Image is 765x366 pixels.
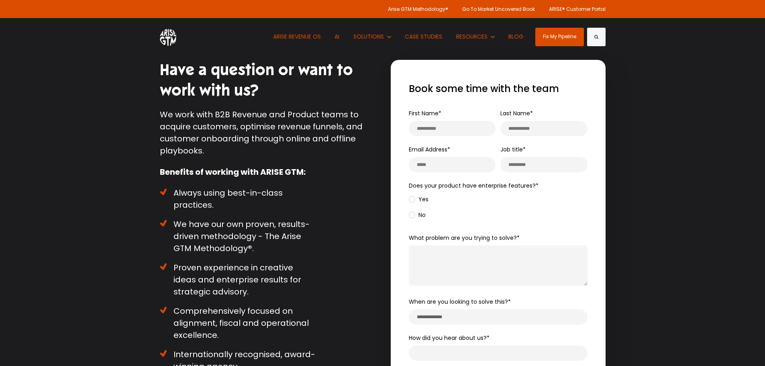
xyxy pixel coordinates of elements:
[409,234,517,242] span: What problem are you trying to solve?
[409,211,426,219] span: No
[535,28,584,46] a: Fix My Pipeline
[160,166,306,178] strong: Benefits of working with ARISE GTM:
[399,18,449,55] a: CASE STUDIES
[503,18,530,55] a: BLOG
[450,18,500,55] button: Show submenu for RESOURCES RESOURCES
[267,18,529,55] nav: Desktop navigation
[329,18,346,55] a: AI
[160,60,377,101] h2: Have a question or want to work with us?
[500,109,530,117] span: Last Name
[409,82,588,95] h3: Book some time with the team
[160,262,316,298] li: Proven experience in creative ideas and enterprise results for strategic advisory.
[160,187,316,211] li: Always using best-in-class practices.
[267,18,327,55] a: ARISE REVENUE OS
[409,109,439,117] span: First Name
[409,298,508,306] span: When are you looking to solve this?
[347,18,397,55] button: Show submenu for SOLUTIONS SOLUTIONS
[409,145,447,153] span: Email Address
[409,334,487,342] span: How did you hear about us?
[160,218,316,254] li: We have our own proven, results-driven methodology - The Arise GTM Methodology .
[500,145,523,153] span: Job title
[160,28,176,46] img: ARISE GTM logo (1) white
[353,33,384,41] span: SOLUTIONS
[160,108,377,157] p: We work with B2B Revenue and Product teams to acquire customers, optimise revenue funnels, and cu...
[409,182,536,190] span: Does your product have enterprise features?
[587,28,606,46] button: Search
[248,243,252,254] strong: ®
[409,196,428,203] span: Yes
[456,33,488,41] span: RESOURCES
[160,305,316,341] li: Comprehensively focused on alignment, fiscal and operational excellence.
